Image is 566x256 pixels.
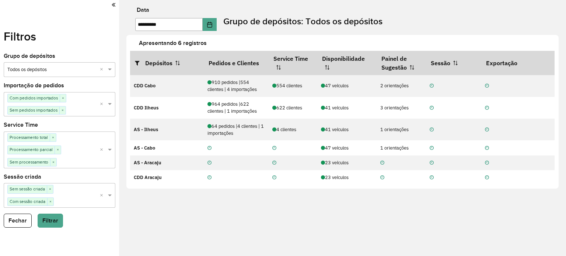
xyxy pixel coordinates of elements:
div: 2 orientações [380,82,422,89]
span: × [55,146,61,154]
span: Clear all [100,192,106,200]
span: Com sessão criada [8,198,47,205]
span: × [50,134,56,141]
i: Não realizada [485,161,489,165]
span: × [47,198,53,206]
i: Não realizada [430,84,434,88]
i: Não realizada [272,146,276,151]
div: 3 orientações [380,104,422,111]
i: Não realizada [430,146,434,151]
button: Choose Date [203,18,217,31]
div: 23 veículos [321,159,373,166]
th: Service Time [268,51,317,75]
label: Grupo de depósitos: Todos os depósitos [223,15,382,28]
label: Importação de pedidos [4,81,64,90]
div: 1 orientações [380,144,422,151]
i: Abrir/fechar filtros [135,60,145,66]
th: Depósitos [130,51,204,75]
i: Não realizada [207,175,212,180]
label: Service Time [4,120,38,129]
i: Não realizada [430,175,434,180]
th: Painel de Sugestão [376,51,426,75]
span: 622 clientes [272,105,302,111]
th: Pedidos e Clientes [204,51,269,75]
span: Clear all [100,66,106,74]
label: Sessão criada [4,172,41,181]
div: 41 veículos [321,104,373,111]
span: Processamento total [8,134,50,141]
strong: CDD Aracaju [134,174,162,180]
span: Com pedidos importados [8,94,60,102]
strong: AS - Cabo [134,145,155,151]
i: Não realizada [207,161,212,165]
span: × [50,159,56,166]
strong: AS - Aracaju [134,159,161,166]
i: Não realizada [485,84,489,88]
strong: CDD Cabo [134,83,156,89]
i: Não realizada [272,161,276,165]
i: Não realizada [430,161,434,165]
span: 554 clientes [272,83,302,89]
span: Processamento parcial [8,146,55,153]
i: Não realizada [485,127,489,132]
strong: AS - Ilheus [134,126,158,133]
div: 41 veículos [321,126,373,133]
i: Não realizada [430,106,434,111]
th: Disponibilidade [317,51,377,75]
th: Exportação [481,51,555,75]
div: 47 veículos [321,82,373,89]
i: Não realizada [380,175,384,180]
button: Filtrar [38,214,63,228]
label: Filtros [4,28,36,45]
div: 47 veículos [321,144,373,151]
span: Sem processamento [8,158,50,166]
div: 23 veículos [321,174,373,181]
i: Não realizada [485,175,489,180]
div: 64 pedidos | 4 clientes | 1 importações [207,123,265,137]
label: Grupo de depósitos [4,52,55,60]
span: × [60,95,66,102]
i: Não realizada [380,161,384,165]
span: × [59,107,66,114]
span: Sem sessão criada [8,185,47,193]
i: Não realizada [272,175,276,180]
i: Não realizada [485,106,489,111]
span: Clear all [100,146,106,154]
i: Não realizada [485,146,489,151]
span: Clear all [100,101,106,108]
strong: CDD Ilheus [134,105,158,111]
button: Fechar [4,214,32,228]
div: 1 orientações [380,126,422,133]
div: 910 pedidos | 554 clientes | 4 importações [207,79,265,93]
i: Não realizada [430,127,434,132]
span: 4 clientes [272,126,296,133]
i: Não realizada [207,146,212,151]
span: × [47,186,53,193]
label: Data [137,6,149,14]
span: Sem pedidos importados [8,106,59,114]
th: Sessão [426,51,481,75]
div: 964 pedidos | 622 clientes | 1 importações [207,101,265,115]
